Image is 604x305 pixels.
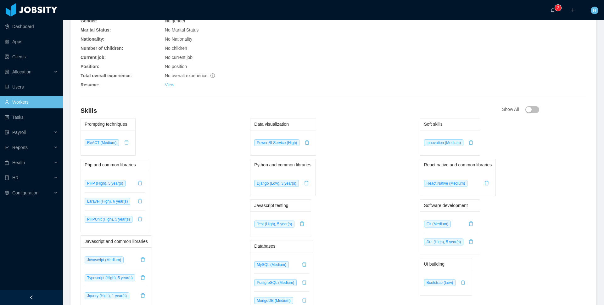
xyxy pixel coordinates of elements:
span: Laravel (High), 6 year(s) [85,198,130,205]
i: icon: book [5,176,9,180]
span: Django (Low), 3 year(s) [254,180,299,187]
span: Javascript (Medium) [85,256,124,263]
i: icon: medicine-box [5,160,9,165]
span: React Native (Medium) [424,180,468,187]
button: icon: delete [138,291,148,301]
span: No children [165,46,187,51]
a: icon: profileTasks [5,111,58,124]
button: icon: delete [135,178,145,188]
span: No position [165,64,187,69]
div: Soft skills [424,118,476,130]
span: MongoDB (Medium) [254,297,293,304]
h4: Skills [81,106,502,115]
button: icon: delete [299,260,309,270]
span: Typescript (High), 5 year(s) [85,274,135,281]
span: No Marital Status [165,27,199,32]
b: Position: [81,64,99,69]
div: Javascript and common libraries [85,236,148,247]
div: Ui building [424,258,468,270]
span: Payroll [12,130,26,135]
a: icon: robotUsers [5,81,58,93]
i: icon: setting [5,191,9,195]
span: No overall experience [165,73,215,78]
span: PostgreSQL (Medium) [254,279,297,286]
a: icon: userWorkers [5,96,58,108]
div: Javascript testing [254,200,307,211]
b: Marital Status: [81,27,111,32]
i: icon: file-protect [5,130,9,135]
a: View [165,82,174,87]
b: Total overall experience: [81,73,132,78]
button: icon: delete [482,178,492,188]
span: Show All [502,107,539,112]
i: icon: plus [571,8,575,12]
span: No current job [165,55,193,60]
a: icon: appstoreApps [5,35,58,48]
button: icon: delete [138,255,148,265]
div: Data visualization [254,118,312,130]
span: H [593,7,596,14]
span: Jquery (High), 1 year(s) [85,292,129,299]
button: icon: delete [138,273,148,283]
div: Python and common libraries [254,159,311,171]
button: icon: delete [466,237,476,247]
span: PHP (High), 5 year(s) [85,180,126,187]
span: MySQL (Medium) [254,261,289,268]
span: ReACT (Medium) [85,139,119,146]
div: Databases [254,240,309,252]
i: icon: bell [551,8,555,12]
b: Number of Children: [81,46,123,51]
button: icon: delete [299,278,309,288]
sup: 2 [555,5,561,11]
b: Current job: [81,55,106,60]
span: Configuration [12,190,38,195]
button: icon: delete [121,138,131,148]
i: icon: line-chart [5,145,9,150]
span: Innovation (Medium) [424,139,463,146]
button: icon: delete [135,196,145,206]
button: icon: delete [302,138,312,148]
div: Php and common libraries [85,159,145,171]
b: Gender: [81,18,98,23]
button: icon: delete [458,278,468,288]
button: icon: delete [466,138,476,148]
a: icon: auditClients [5,50,58,63]
div: React native and common libraries [424,159,492,171]
p: 2 [557,5,559,11]
b: Resume: [81,82,99,87]
span: No gender [165,18,185,23]
span: Health [12,160,25,165]
span: Jest (High), 5 year(s) [254,221,294,227]
span: Jira (High), 5 year(s) [424,239,463,245]
span: info-circle [210,73,215,78]
button: icon: delete [297,219,307,229]
span: Git (Medium) [424,221,451,227]
a: icon: pie-chartDashboard [5,20,58,33]
b: Nationality: [81,37,104,42]
i: icon: solution [5,70,9,74]
span: HR [12,175,19,180]
div: Prompting techniques [85,118,131,130]
span: PHPUnit (High), 5 year(s) [85,216,132,223]
span: Allocation [12,69,31,74]
span: Bootstrap (Low) [424,279,456,286]
span: Power BI Service (High) [254,139,299,146]
button: icon: delete [466,219,476,229]
span: Reports [12,145,28,150]
span: No Nationality [165,37,192,42]
div: Software development [424,200,476,211]
button: icon: delete [135,214,145,224]
button: icon: delete [301,178,311,188]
